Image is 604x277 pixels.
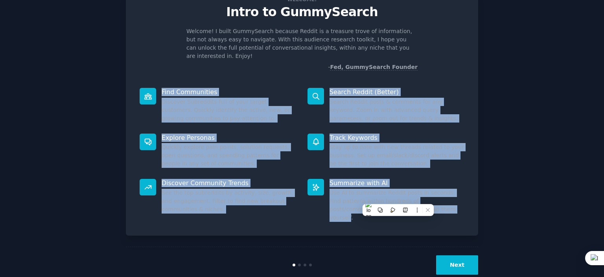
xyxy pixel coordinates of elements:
[330,64,418,71] a: Fed, GummySearch Founder
[134,5,470,19] p: Intro to GummySearch
[330,179,464,187] p: Summarize with AI
[330,143,464,168] dd: Stay up to date with new threads related to your business. Set up email/slack/discord alerts and ...
[330,134,464,142] p: Track Keywords
[186,27,418,60] p: Welcome! I built GummySearch because Reddit is a treasure trove of information, but not always ea...
[162,134,296,142] p: Explore Personas
[436,255,478,275] button: Next
[162,88,296,96] p: Find Communities
[162,179,296,187] p: Discover Community Trends
[162,98,296,123] dd: Discover Subreddits full of your target customers. Quickly identify the active, new, or growing c...
[330,189,464,222] dd: Use AI to summarize Reddit posts in seconds. Find patterns within hundreds of posts/comments with...
[330,98,464,123] dd: Search Reddit posts & comments for any keyword. Zoom in with advanced query parameters, or zoom o...
[330,88,464,96] p: Search Reddit (Better)
[328,63,418,71] div: -
[162,189,296,214] dd: See the top subreddits by activity, size, growth, and engagement. Filter to find new breakout com...
[162,143,296,168] dd: Quickly explore pain points, solution requests, open questions, and spending patterns for people ...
